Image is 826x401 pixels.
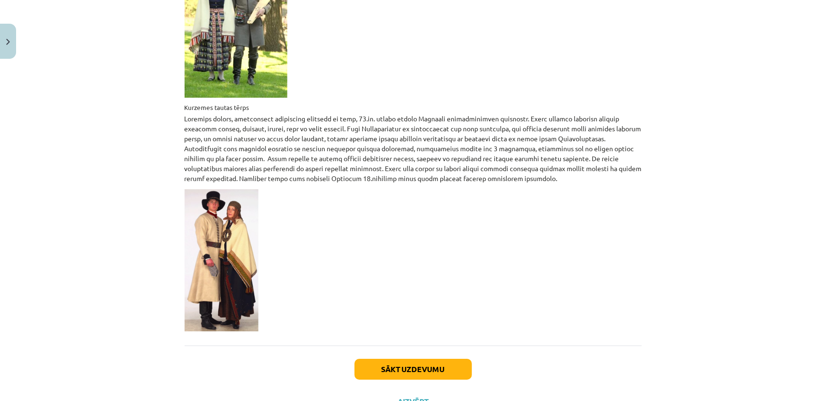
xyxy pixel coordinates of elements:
[185,189,258,331] img: AD_4nXe9rXDxU_W44rzs7HsZ0SjwYdtcxrp7uXhPqzHL5-VH7CiJbi7x9XfM0cP7eUyBFA4jmACc6SJnvU1750ZScdWSwW9r7...
[6,39,10,45] img: icon-close-lesson-0947bae3869378f0d4975bcd49f059093ad1ed9edebbc8119c70593378902aed.svg
[185,103,642,111] h4: Kurzemes tautas tērps
[355,359,472,380] button: Sākt uzdevumu
[185,114,642,183] p: Loremips dolors, ametconsect adipiscing elitsedd ei temp, 73.in. utlabo etdolo Magnaali enimadmin...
